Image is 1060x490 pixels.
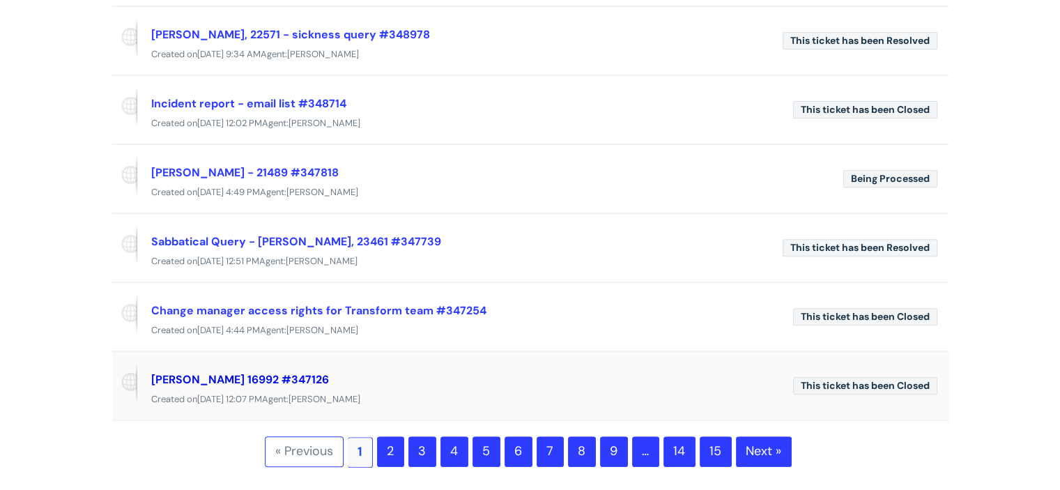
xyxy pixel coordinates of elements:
a: Sabbatical Query - [PERSON_NAME], 23461 #347739 [151,234,441,249]
a: 7 [537,436,564,467]
span: [DATE] 12:07 PM [197,393,262,405]
span: [PERSON_NAME] [286,186,358,198]
a: Next » [736,436,792,467]
span: Reported via portal [112,87,137,126]
span: This ticket has been Closed [793,308,937,326]
span: This ticket has been Resolved [783,32,937,49]
a: [PERSON_NAME] - 21489 #347818 [151,165,339,180]
a: 8 [568,436,596,467]
a: Change manager access rights for Transform team #347254 [151,303,486,318]
span: [PERSON_NAME] [286,324,358,336]
span: Reported via portal [112,363,137,402]
span: … [632,436,659,467]
div: Created on Agent: [112,391,948,408]
span: [DATE] 4:44 PM [197,324,260,336]
span: This ticket has been Closed [793,377,937,395]
span: [DATE] 12:51 PM [197,255,259,267]
div: Created on Agent: [112,253,948,270]
span: Reported via portal [112,18,137,57]
a: 2 [377,436,404,467]
div: Created on Agent: [112,46,948,63]
a: [PERSON_NAME], 22571 - sickness query #348978 [151,27,430,42]
span: [DATE] 12:02 PM [197,117,262,129]
span: [PERSON_NAME] [289,117,360,129]
span: Reported via portal [112,156,137,195]
a: 3 [408,436,436,467]
a: 9 [600,436,628,467]
div: Created on Agent: [112,322,948,339]
a: Incident report - email list #348714 [151,96,346,111]
span: [PERSON_NAME] [286,255,358,267]
span: Reported via portal [112,225,137,264]
span: This ticket has been Closed [793,101,937,118]
div: Created on Agent: [112,115,948,132]
a: 4 [440,436,468,467]
span: 1 [348,437,373,468]
span: This ticket has been Resolved [783,239,937,257]
span: Being Processed [843,170,937,187]
div: Created on Agent: [112,184,948,201]
a: 6 [505,436,532,467]
span: Reported via portal [112,294,137,333]
a: 15 [700,436,732,467]
span: [PERSON_NAME] [289,393,360,405]
span: [DATE] 4:49 PM [197,186,260,198]
a: [PERSON_NAME] 16992 #347126 [151,372,329,387]
a: 14 [663,436,696,467]
span: [PERSON_NAME] [287,48,359,60]
span: [DATE] 9:34 AM [197,48,261,60]
a: 5 [473,436,500,467]
span: « Previous [265,436,344,467]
